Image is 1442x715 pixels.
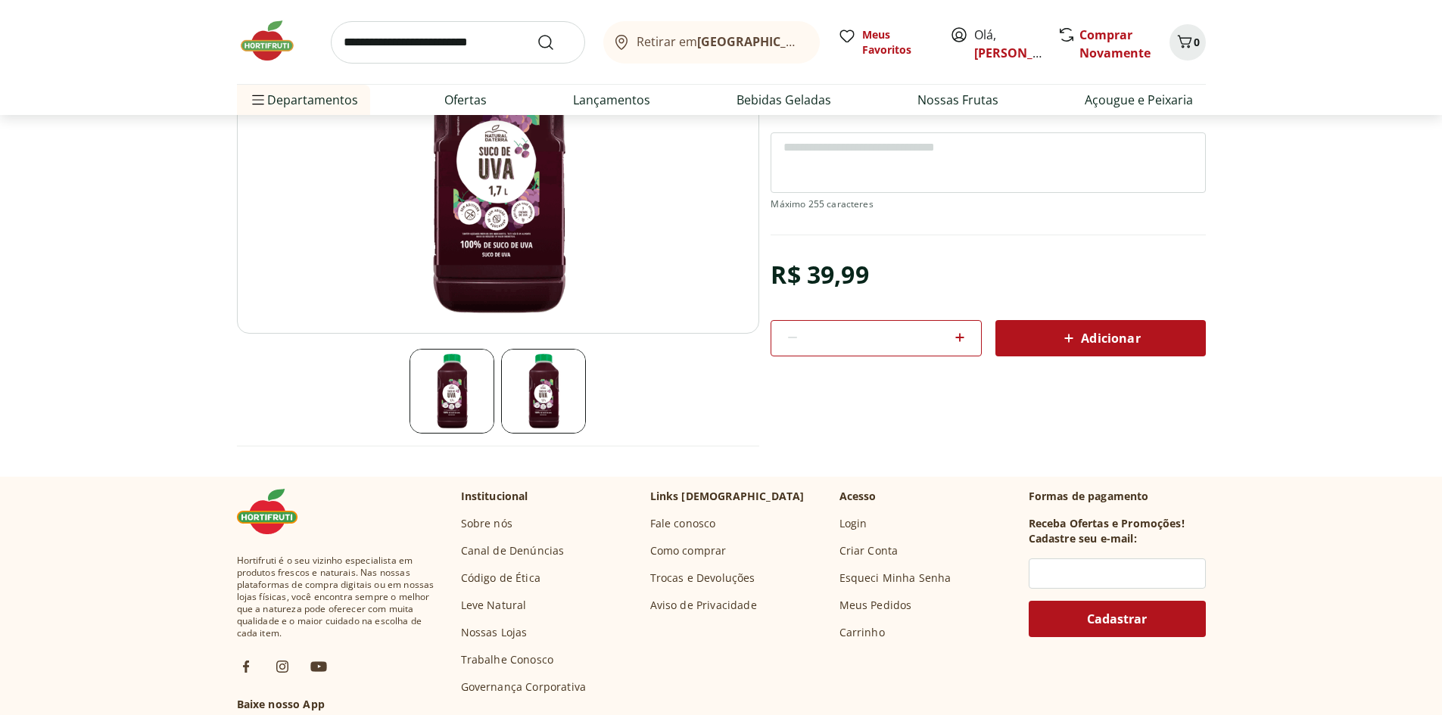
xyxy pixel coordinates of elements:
[237,657,255,676] img: fb
[637,35,804,48] span: Retirar em
[410,349,494,434] img: Principal
[1029,489,1206,504] p: Formas de pagamento
[974,45,1073,61] a: [PERSON_NAME]
[839,570,951,586] a: Esqueci Minha Senha
[974,26,1042,62] span: Olá,
[737,91,831,109] a: Bebidas Geladas
[1029,601,1206,637] button: Cadastrar
[839,516,867,531] a: Login
[1085,91,1193,109] a: Açougue e Peixaria
[650,489,805,504] p: Links [DEMOGRAPHIC_DATA]
[839,543,899,558] a: Criar Conta
[862,27,932,58] span: Meus Favoritos
[331,21,585,64] input: search
[650,516,716,531] a: Fale conosco
[461,652,554,667] a: Trabalhe Conosco
[237,697,437,712] h3: Baixe nosso App
[697,33,952,50] b: [GEOGRAPHIC_DATA]/[GEOGRAPHIC_DATA]
[273,657,291,676] img: ig
[650,570,755,586] a: Trocas e Devoluções
[1079,26,1151,61] a: Comprar Novamente
[461,489,528,504] p: Institucional
[839,625,885,640] a: Carrinho
[461,516,512,531] a: Sobre nós
[1194,35,1200,49] span: 0
[249,82,267,118] button: Menu
[249,82,358,118] span: Departamentos
[603,21,820,64] button: Retirar em[GEOGRAPHIC_DATA]/[GEOGRAPHIC_DATA]
[461,625,528,640] a: Nossas Lojas
[461,679,587,695] a: Governança Corporativa
[839,489,877,504] p: Acesso
[444,91,487,109] a: Ofertas
[1087,613,1147,625] span: Cadastrar
[839,598,912,613] a: Meus Pedidos
[1029,516,1185,531] h3: Receba Ofertas e Promoções!
[237,18,313,64] img: Hortifruti
[1029,531,1137,546] h3: Cadastre seu e-mail:
[461,543,565,558] a: Canal de Denúncias
[537,33,573,51] button: Submit Search
[573,91,650,109] a: Lançamentos
[771,253,868,296] div: R$ 39,99
[461,598,527,613] a: Leve Natural
[1060,329,1140,347] span: Adicionar
[501,349,586,434] img: Principal
[917,91,998,109] a: Nossas Frutas
[650,543,727,558] a: Como comprar
[650,598,757,613] a: Aviso de Privacidade
[838,27,932,58] a: Meus Favoritos
[995,320,1206,356] button: Adicionar
[1169,24,1206,61] button: Carrinho
[237,555,437,639] span: Hortifruti é o seu vizinho especialista em produtos frescos e naturais. Nas nossas plataformas de...
[461,570,540,586] a: Código de Ética
[237,489,313,534] img: Hortifruti
[310,657,328,676] img: ytb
